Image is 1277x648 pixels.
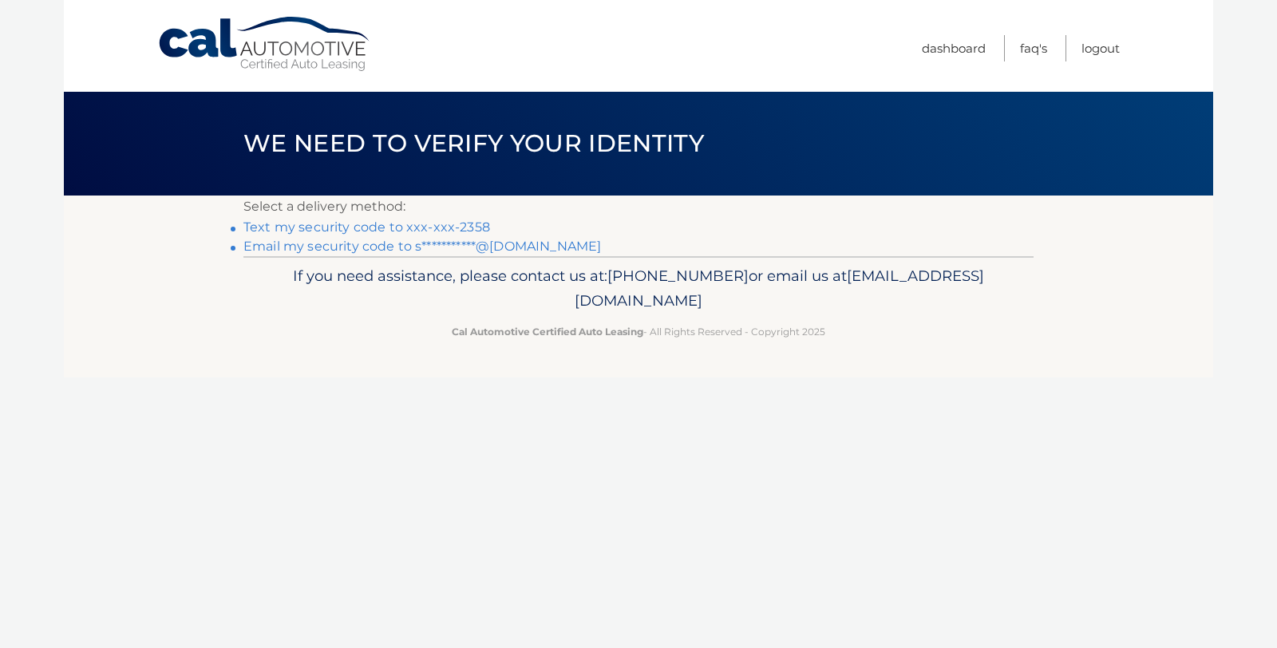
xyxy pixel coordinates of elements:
[243,219,490,235] a: Text my security code to xxx-xxx-2358
[254,323,1023,340] p: - All Rights Reserved - Copyright 2025
[1081,35,1120,61] a: Logout
[157,16,373,73] a: Cal Automotive
[243,128,704,158] span: We need to verify your identity
[1020,35,1047,61] a: FAQ's
[607,267,749,285] span: [PHONE_NUMBER]
[254,263,1023,314] p: If you need assistance, please contact us at: or email us at
[243,196,1034,218] p: Select a delivery method:
[922,35,986,61] a: Dashboard
[452,326,643,338] strong: Cal Automotive Certified Auto Leasing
